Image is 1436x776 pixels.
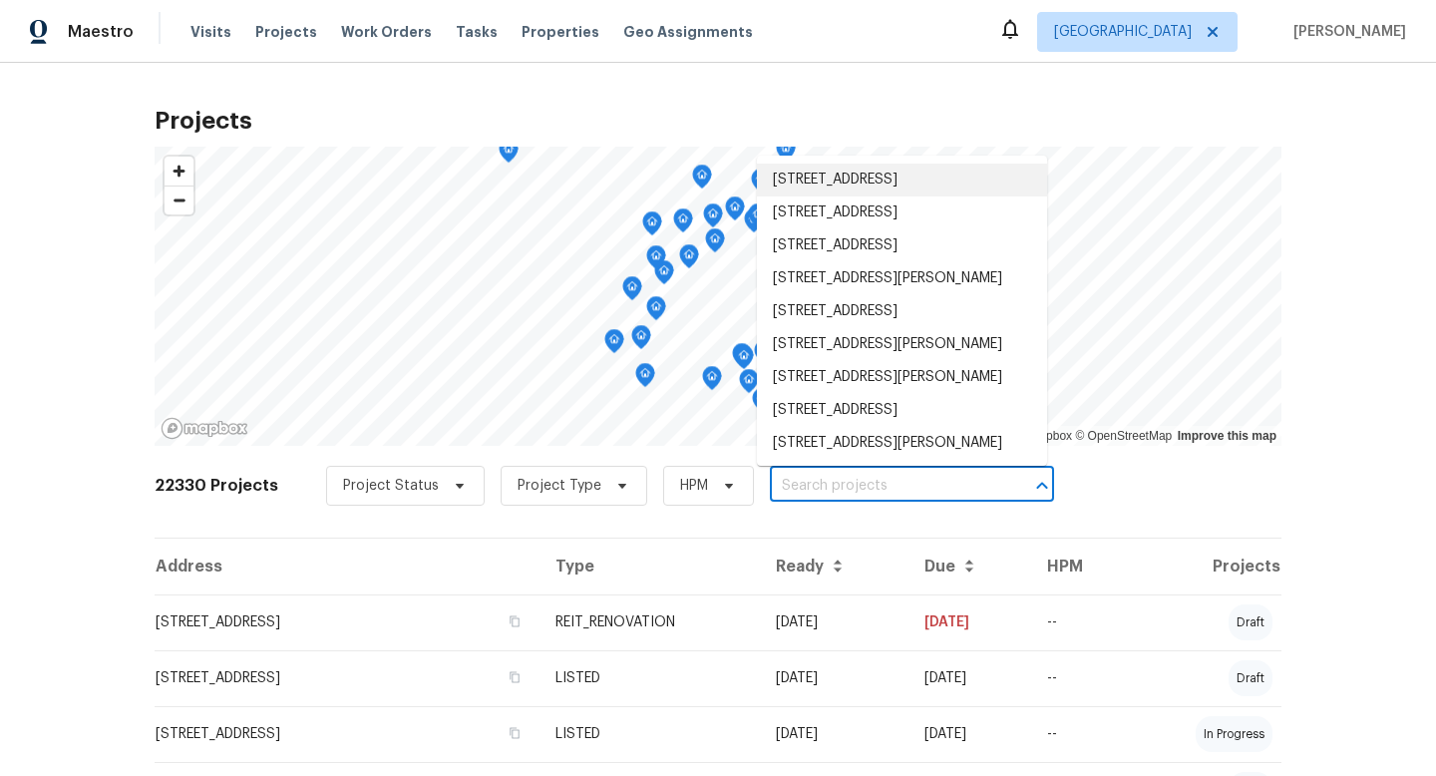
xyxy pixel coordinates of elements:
div: draft [1229,604,1272,640]
div: Map marker [748,203,768,234]
input: Search projects [770,471,998,502]
div: Map marker [752,388,772,419]
div: Map marker [499,139,519,170]
div: Map marker [751,169,771,199]
span: Maestro [68,22,134,42]
div: Map marker [642,211,662,242]
li: [STREET_ADDRESS] [757,460,1047,493]
div: Map marker [702,366,722,397]
div: Map marker [679,244,699,275]
button: Copy Address [506,612,524,630]
div: Map marker [635,363,655,394]
td: [DATE] [760,706,908,762]
td: -- [1031,706,1130,762]
li: [STREET_ADDRESS] [757,164,1047,196]
th: Address [155,539,539,594]
span: Project Type [518,476,601,496]
span: Tasks [456,25,498,39]
div: in progress [1196,716,1272,752]
div: Map marker [703,203,723,234]
li: [STREET_ADDRESS] [757,196,1047,229]
th: Ready [760,539,908,594]
td: [STREET_ADDRESS] [155,594,539,650]
div: Map marker [692,165,712,195]
th: Due [908,539,1032,594]
span: Geo Assignments [623,22,753,42]
div: Map marker [646,245,666,276]
button: Zoom in [165,157,193,186]
button: Copy Address [506,668,524,686]
div: draft [1229,660,1272,696]
span: Work Orders [341,22,432,42]
div: Map marker [754,340,774,371]
span: Zoom out [165,187,193,214]
td: [DATE] [908,650,1032,706]
span: Projects [255,22,317,42]
th: Type [539,539,760,594]
td: [STREET_ADDRESS] [155,706,539,762]
div: Map marker [732,343,752,374]
span: Project Status [343,476,439,496]
div: Map marker [604,329,624,360]
td: [DATE] [908,594,1032,650]
td: [DATE] [908,706,1032,762]
li: [STREET_ADDRESS][PERSON_NAME] [757,427,1047,460]
div: Map marker [631,325,651,356]
td: [DATE] [760,594,908,650]
span: Properties [522,22,599,42]
div: Map marker [646,296,666,327]
span: Visits [190,22,231,42]
span: HPM [680,476,708,496]
li: [STREET_ADDRESS][PERSON_NAME] [757,361,1047,394]
td: -- [1031,594,1130,650]
div: Map marker [622,276,642,307]
canvas: Map [155,147,1281,446]
td: [STREET_ADDRESS] [155,650,539,706]
button: Zoom out [165,186,193,214]
td: -- [1031,650,1130,706]
h2: 22330 Projects [155,476,278,496]
th: Projects [1131,539,1282,594]
li: [STREET_ADDRESS][PERSON_NAME] [757,262,1047,295]
li: [STREET_ADDRESS] [757,229,1047,262]
div: Map marker [705,228,725,259]
span: [PERSON_NAME] [1285,22,1406,42]
li: [STREET_ADDRESS] [757,295,1047,328]
th: HPM [1031,539,1130,594]
li: [STREET_ADDRESS] [757,394,1047,427]
td: LISTED [539,706,760,762]
div: Map marker [734,345,754,376]
li: [STREET_ADDRESS][PERSON_NAME] [757,328,1047,361]
td: LISTED [539,650,760,706]
td: [DATE] [760,650,908,706]
button: Copy Address [506,724,524,742]
span: [GEOGRAPHIC_DATA] [1054,22,1192,42]
a: Improve this map [1178,429,1276,443]
a: OpenStreetMap [1075,429,1172,443]
div: Map marker [739,369,759,400]
button: Close [1028,472,1056,500]
div: Map marker [725,196,745,227]
a: Mapbox homepage [161,417,248,440]
h2: Projects [155,111,1281,131]
div: Map marker [673,208,693,239]
td: REIT_RENOVATION [539,594,760,650]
